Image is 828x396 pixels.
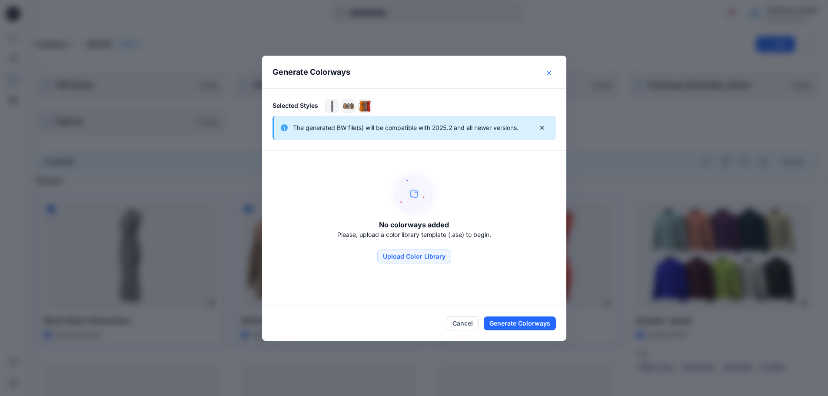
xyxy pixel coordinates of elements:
img: Workwear shirt [342,100,355,113]
button: Generate Colorways [484,316,556,330]
button: Cancel [447,316,479,330]
header: Generate Colorways [262,56,566,88]
img: empty-state-image.svg [389,168,440,220]
img: Mock Neck Sleeveless [359,100,372,113]
img: Mock Neck Sleeveless [326,100,339,113]
p: The generated BW file(s) will be compatible with 2025.2 and all newer versions. [293,123,519,133]
h5: No colorways added [379,220,449,230]
p: Selected Styles [273,101,318,110]
p: Please, upload a color library template (.ase) to begin. [337,230,491,239]
button: Upload Color Library [377,250,451,263]
button: Close [542,66,556,80]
